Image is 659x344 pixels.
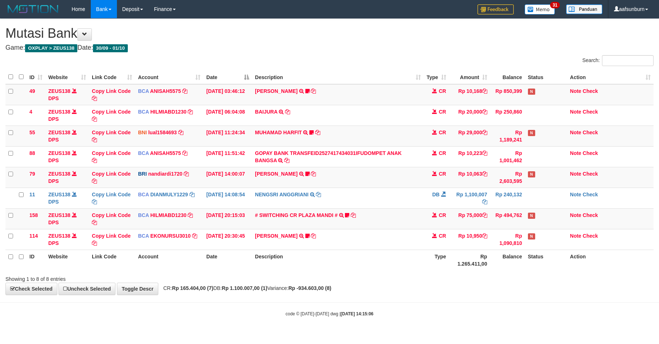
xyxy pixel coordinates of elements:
[583,109,598,115] a: Check
[92,233,131,246] a: Copy Link Code
[288,285,331,291] strong: Rp -934.603,00 (8)
[150,109,187,115] a: HILMIABD1230
[27,70,45,84] th: ID: activate to sort column ascending
[188,109,193,115] a: Copy HILMIABD1230 to clipboard
[190,192,195,197] a: Copy DIANMULY1229 to clipboard
[203,146,252,167] td: [DATE] 11:51:42
[252,70,423,84] th: Description: activate to sort column ascending
[48,233,70,239] a: ZEUS138
[203,70,252,84] th: Date: activate to sort column descending
[439,109,446,115] span: CR
[528,233,535,239] span: Has Note
[138,233,149,239] span: BCA
[188,212,193,218] a: Copy HILMIABD1230 to clipboard
[255,192,308,197] a: NENGSRI ANGGRIANI
[311,88,316,94] a: Copy INA PAUJANAH to clipboard
[150,150,181,156] a: ANISAH5575
[449,208,490,229] td: Rp 75,000
[45,188,89,208] td: DPS
[482,88,487,94] a: Copy Rp 10,168 to clipboard
[482,171,487,177] a: Copy Rp 10,063 to clipboard
[222,285,267,291] strong: Rp 1.100.007,00 (1)
[449,229,490,250] td: Rp 10,950
[184,171,189,177] a: Copy nandiardi1720 to clipboard
[449,167,490,188] td: Rp 10,063
[192,233,197,239] a: Copy EKONURSU3010 to clipboard
[482,212,487,218] a: Copy Rp 75,000 to clipboard
[5,44,654,52] h4: Game: Date:
[138,109,149,115] span: BCA
[570,212,581,218] a: Note
[148,130,177,135] a: lual1584693
[490,70,525,84] th: Balance
[138,192,149,197] span: BCA
[252,250,423,270] th: Description
[182,88,187,94] a: Copy ANISAH5575 to clipboard
[5,273,269,283] div: Showing 1 to 8 of 8 entries
[490,250,525,270] th: Balance
[203,188,252,208] td: [DATE] 14:08:54
[138,150,149,156] span: BCA
[583,130,598,135] a: Check
[255,130,302,135] a: MUHAMAD HARFIT
[424,70,449,84] th: Type: activate to sort column ascending
[490,229,525,250] td: Rp 1,090,810
[150,212,187,218] a: HILMIABD1230
[525,4,555,15] img: Button%20Memo.svg
[570,233,581,239] a: Note
[490,208,525,229] td: Rp 494,762
[92,212,131,225] a: Copy Link Code
[150,233,191,239] a: EKONURSU3010
[25,44,77,52] span: OXPLAY > ZEUS138
[528,130,535,136] span: Has Note
[570,171,581,177] a: Note
[490,167,525,188] td: Rp 2,603,595
[439,150,446,156] span: CR
[255,150,402,163] a: GOPAY BANK TRANSFEID2527417434031IFUDOMPET ANAK BANGSA
[5,26,654,41] h1: Mutasi Bank
[135,250,203,270] th: Account
[203,126,252,146] td: [DATE] 11:24:34
[341,311,373,316] strong: [DATE] 14:15:06
[45,70,89,84] th: Website: activate to sort column ascending
[203,167,252,188] td: [DATE] 14:00:07
[45,167,89,188] td: DPS
[45,105,89,126] td: DPS
[567,70,654,84] th: Action: activate to sort column ascending
[286,311,374,316] small: code © [DATE]-[DATE] dwg |
[93,44,128,52] span: 30/09 - 01/10
[255,212,337,218] a: # SWITCHING CR PLAZA MANDI #
[439,130,446,135] span: CR
[284,157,289,163] a: Copy GOPAY BANK TRANSFEID2527417434031IFUDOMPET ANAK BANGSA to clipboard
[48,109,70,115] a: ZEUS138
[570,192,581,197] a: Note
[482,199,487,205] a: Copy Rp 1,100,007 to clipboard
[135,70,203,84] th: Account: activate to sort column ascending
[449,146,490,167] td: Rp 10,223
[351,212,356,218] a: Copy # SWITCHING CR PLAZA MANDI # to clipboard
[5,4,61,15] img: MOTION_logo.png
[29,130,35,135] span: 55
[45,229,89,250] td: DPS
[583,88,598,94] a: Check
[439,212,446,218] span: CR
[570,109,581,115] a: Note
[490,126,525,146] td: Rp 1,189,241
[92,130,131,143] a: Copy Link Code
[29,109,32,115] span: 4
[449,70,490,84] th: Amount: activate to sort column ascending
[316,192,321,197] a: Copy NENGSRI ANGGRIANI to clipboard
[482,233,487,239] a: Copy Rp 10,950 to clipboard
[528,213,535,219] span: Has Note
[528,89,535,95] span: Has Note
[29,88,35,94] span: 49
[89,250,135,270] th: Link Code
[48,150,70,156] a: ZEUS138
[29,171,35,177] span: 79
[567,250,654,270] th: Action
[27,250,45,270] th: ID
[570,130,581,135] a: Note
[439,233,446,239] span: CR
[432,192,439,197] span: DB
[203,250,252,270] th: Date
